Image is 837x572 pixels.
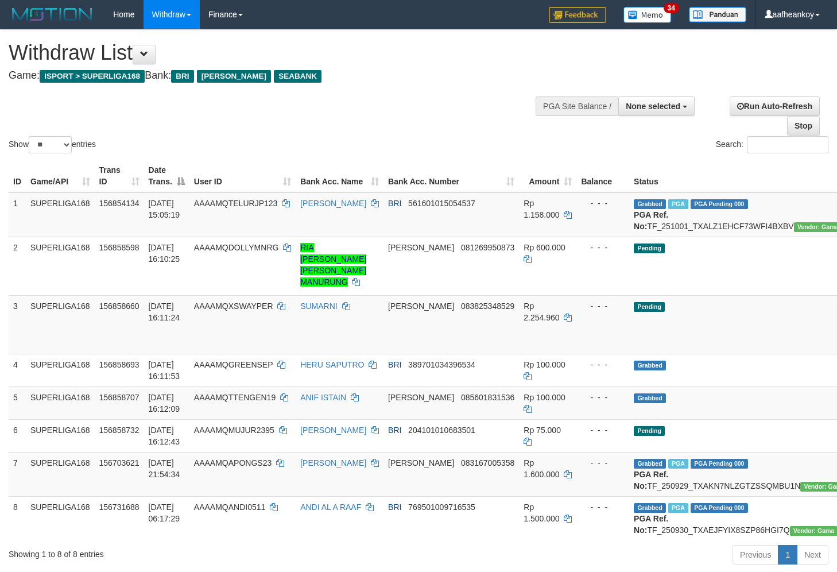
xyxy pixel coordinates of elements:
h1: Withdraw List [9,41,547,64]
span: Copy 561601015054537 to clipboard [408,199,475,208]
a: Stop [787,116,820,136]
th: Bank Acc. Number: activate to sort column ascending [383,160,519,192]
span: 34 [664,3,679,13]
a: [PERSON_NAME] [300,458,366,467]
select: Showentries [29,136,72,153]
span: [DATE] 16:12:09 [149,393,180,413]
th: ID [9,160,26,192]
span: 156858732 [99,426,139,435]
td: 3 [9,295,26,354]
h4: Game: Bank: [9,70,547,82]
td: 7 [9,452,26,496]
span: [DATE] 21:54:34 [149,458,180,479]
th: Trans ID: activate to sort column ascending [95,160,144,192]
td: 8 [9,496,26,540]
div: - - - [581,457,625,469]
span: Copy 769501009716535 to clipboard [408,503,475,512]
div: - - - [581,300,625,312]
span: 156858598 [99,243,139,252]
span: [DATE] 16:11:24 [149,302,180,322]
span: 156703621 [99,458,139,467]
td: 6 [9,419,26,452]
span: AAAAMQXSWAYPER [194,302,273,311]
span: Rp 100.000 [524,360,565,369]
span: AAAAMQANDI0511 [194,503,266,512]
label: Show entries [9,136,96,153]
span: Copy 081269950873 to clipboard [461,243,514,252]
span: [DATE] 16:10:25 [149,243,180,264]
div: - - - [581,501,625,513]
span: 156854134 [99,199,139,208]
span: ISPORT > SUPERLIGA168 [40,70,145,83]
span: Pending [634,244,665,253]
span: PGA Pending [691,199,748,209]
span: BRI [388,426,401,435]
span: 156858660 [99,302,139,311]
span: Grabbed [634,199,666,209]
span: AAAAMQTTENGEN19 [194,393,276,402]
span: 156731688 [99,503,139,512]
span: PGA Pending [691,503,748,513]
td: 2 [9,237,26,295]
th: Game/API: activate to sort column ascending [26,160,95,192]
input: Search: [747,136,828,153]
td: SUPERLIGA168 [26,354,95,387]
div: - - - [581,424,625,436]
span: [DATE] 15:05:19 [149,199,180,219]
a: Previous [733,545,778,565]
td: SUPERLIGA168 [26,295,95,354]
span: Grabbed [634,361,666,370]
span: PGA Pending [691,459,748,469]
a: [PERSON_NAME] [300,199,366,208]
span: Copy 204101010683501 to clipboard [408,426,475,435]
span: Copy 083825348529 to clipboard [461,302,514,311]
span: Copy 389701034396534 to clipboard [408,360,475,369]
b: PGA Ref. No: [634,210,668,231]
a: ANDI AL A RAAF [300,503,361,512]
span: Rp 1.600.000 [524,458,559,479]
span: Pending [634,426,665,436]
span: Marked by aafsengchandara [668,199,688,209]
span: [PERSON_NAME] [388,243,454,252]
td: SUPERLIGA168 [26,237,95,295]
span: Grabbed [634,459,666,469]
a: Run Auto-Refresh [730,96,820,116]
span: Grabbed [634,503,666,513]
td: 1 [9,192,26,237]
th: Bank Acc. Name: activate to sort column ascending [296,160,383,192]
span: Copy 083167005358 to clipboard [461,458,514,467]
b: PGA Ref. No: [634,514,668,535]
span: BRI [388,199,401,208]
td: SUPERLIGA168 [26,452,95,496]
label: Search: [716,136,828,153]
a: ANIF ISTAIN [300,393,346,402]
img: Feedback.jpg [549,7,606,23]
span: Rp 1.158.000 [524,199,559,219]
span: [DATE] 16:11:53 [149,360,180,381]
th: User ID: activate to sort column ascending [189,160,296,192]
img: panduan.png [689,7,746,22]
td: 5 [9,387,26,419]
div: Showing 1 to 8 of 8 entries [9,544,340,560]
span: Marked by aafromsomean [668,503,688,513]
div: - - - [581,198,625,209]
td: SUPERLIGA168 [26,387,95,419]
button: None selected [618,96,695,116]
span: BRI [388,360,401,369]
span: Rp 1.500.000 [524,503,559,523]
span: Copy 085601831536 to clipboard [461,393,514,402]
span: Grabbed [634,393,666,403]
div: - - - [581,359,625,370]
a: RIA [PERSON_NAME] [PERSON_NAME] MANURUNG [300,243,366,287]
div: PGA Site Balance / [536,96,618,116]
th: Date Trans.: activate to sort column descending [144,160,189,192]
div: - - - [581,392,625,403]
span: [DATE] 16:12:43 [149,426,180,446]
span: BRI [171,70,193,83]
a: SUMARNI [300,302,338,311]
span: [PERSON_NAME] [388,458,454,467]
td: 4 [9,354,26,387]
span: 156858707 [99,393,139,402]
th: Balance [576,160,629,192]
span: AAAAMQAPONGS23 [194,458,272,467]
